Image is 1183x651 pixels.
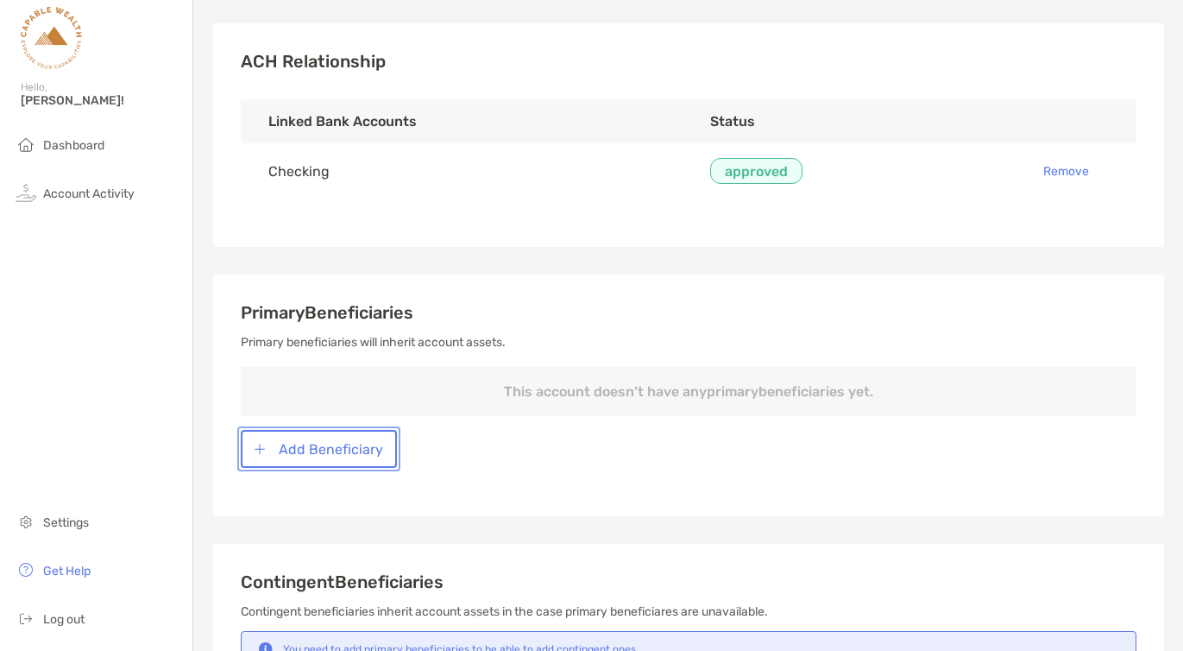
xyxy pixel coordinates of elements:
img: Zoe Logo [21,7,82,69]
th: Status [683,99,830,143]
button: Remove [1030,157,1103,185]
img: settings icon [16,511,36,532]
p: Contingent beneficiaries inherit account assets in the case primary beneficiares are unavailable. [241,601,1136,623]
span: [PERSON_NAME]! [21,93,182,108]
td: Checking [241,143,683,199]
img: get-help icon [16,559,36,580]
p: approved [725,161,788,182]
span: Primary Beneficiaries [241,302,413,323]
span: Get Help [43,564,91,578]
span: Settings [43,515,89,530]
img: logout icon [16,608,36,629]
span: Account Activity [43,186,135,201]
img: household icon [16,134,36,155]
span: Dashboard [43,138,104,153]
span: Log out [43,612,85,627]
p: This account doesn’t have any primary beneficiaries yet. [241,367,1136,416]
th: Linked Bank Accounts [241,99,683,143]
span: Contingent Beneficiaries [241,572,444,592]
p: Primary beneficiaries will inherit account assets. [241,332,1136,353]
h3: ACH Relationship [241,51,1136,72]
img: activity icon [16,182,36,203]
button: Add Beneficiary [241,430,397,468]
